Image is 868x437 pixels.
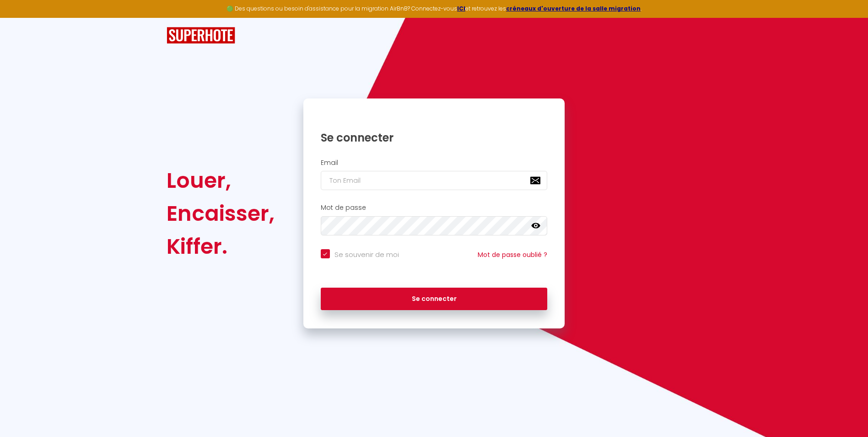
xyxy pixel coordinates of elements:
h2: Email [321,159,548,167]
h1: Se connecter [321,131,548,145]
a: ICI [457,5,465,12]
input: Ton Email [321,171,548,190]
div: Encaisser, [167,197,275,230]
h2: Mot de passe [321,204,548,212]
button: Se connecter [321,288,548,311]
a: créneaux d'ouverture de la salle migration [506,5,641,12]
img: SuperHote logo [167,27,235,44]
a: Mot de passe oublié ? [478,250,547,259]
div: Louer, [167,164,275,197]
div: Kiffer. [167,230,275,263]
